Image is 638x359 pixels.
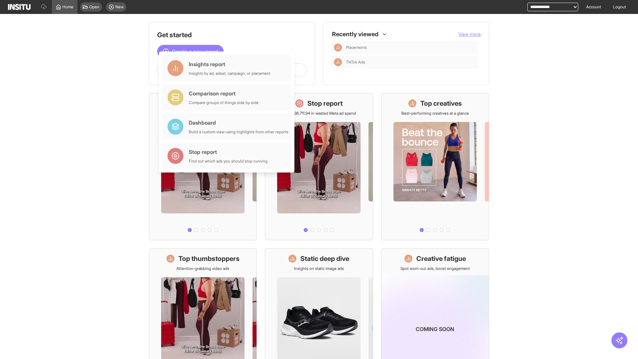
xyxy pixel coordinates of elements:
div: Build a custom view using highlights from other reports [189,129,288,135]
div: Insights by ad, adset, campaign, or placement [189,71,270,76]
h1: Top thumbstoppers [178,254,240,263]
p: Save £36,711.94 in wasted Meta ad spend [282,111,356,116]
img: Logo [8,4,31,10]
button: Create a new report [157,45,224,58]
span: Open [89,4,99,10]
p: Best-performing creatives at a glance [401,111,469,116]
div: Insights [334,58,342,66]
div: Insights report [189,60,270,68]
div: Insights [334,44,342,52]
h1: Top creatives [420,99,462,108]
h1: Stop report [307,99,343,108]
a: What's live nowSee all active ads instantly [149,93,257,240]
p: Attention-grabbing video ads [176,266,229,271]
p: Insights on static image ads [294,266,344,271]
span: TikTok Ads [346,60,476,65]
span: Placements [346,45,476,50]
a: Stop reportSave £36,711.94 in wasted Meta ad spend [265,93,373,240]
h1: Static deep dive [300,254,349,263]
div: Compare groups of things side by side [189,100,259,105]
div: Comparison report [189,89,259,97]
a: Top creativesBest-performing creatives at a glance [381,93,489,240]
h1: Get started [157,30,307,40]
span: Home [62,4,73,10]
span: TikTok Ads [346,60,365,65]
span: New [115,4,124,10]
div: Find out which ads you should stop running [189,159,267,164]
span: Placements [346,45,367,50]
div: Dashboard [189,119,288,127]
div: Stop report [189,148,267,156]
button: View more [458,31,481,38]
span: Create a new report [172,48,218,56]
span: View more [458,31,481,37]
